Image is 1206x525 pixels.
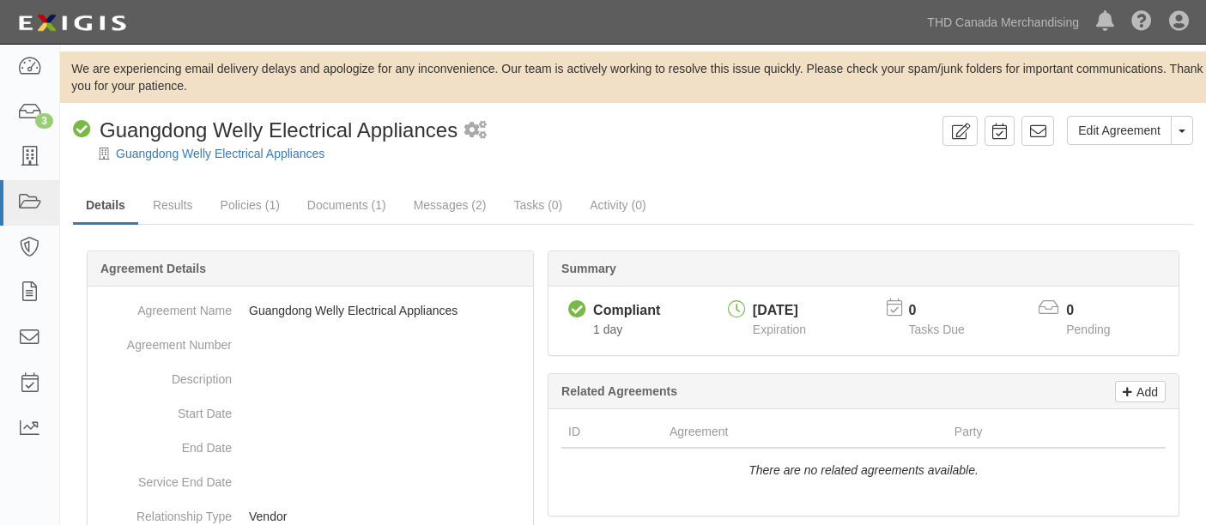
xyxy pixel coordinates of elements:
span: Tasks Due [909,323,965,336]
dt: Start Date [94,396,232,422]
th: ID [561,416,663,448]
a: Results [140,188,206,222]
a: Tasks (0) [500,188,575,222]
a: Guangdong Welly Electrical Appliances [116,147,324,160]
a: Policies (1) [208,188,293,222]
div: 3 [35,113,53,129]
a: Details [73,188,138,225]
div: We are experiencing email delivery delays and apologize for any inconvenience. Our team is active... [60,60,1206,94]
i: Compliant [73,121,91,139]
i: Compliant [568,301,586,319]
a: Add [1115,381,1166,402]
span: Pending [1066,323,1110,336]
div: Compliant [593,301,660,321]
a: THD Canada Merchandising [918,5,1088,39]
span: Expiration [753,323,806,336]
span: Guangdong Welly Electrical Appliances [100,118,458,142]
i: Help Center - Complianz [1131,12,1152,33]
b: Related Agreements [561,384,677,398]
th: Party [948,416,1112,448]
img: logo-5460c22ac91f19d4615b14bd174203de0afe785f0fc80cf4dbbc73dc1793850b.png [13,8,131,39]
p: Add [1132,382,1158,401]
a: Documents (1) [294,188,399,222]
dt: Agreement Name [94,293,232,319]
dt: End Date [94,431,232,456]
dt: Description [94,362,232,388]
a: Activity (0) [577,188,658,222]
a: Edit Agreement [1067,116,1172,145]
dt: Relationship Type [94,499,232,525]
dt: Agreement Number [94,328,232,353]
div: Guangdong Welly Electrical Appliances [73,116,458,145]
a: Messages (2) [401,188,500,222]
b: Summary [561,262,616,275]
p: 0 [1066,301,1131,321]
i: 1 scheduled workflow [464,122,487,140]
div: [DATE] [753,301,806,321]
th: Agreement [663,416,948,448]
dd: Guangdong Welly Electrical Appliances [94,293,526,328]
i: There are no related agreements available. [748,463,979,477]
p: 0 [909,301,986,321]
b: Agreement Details [100,262,206,275]
dt: Service End Date [94,465,232,491]
span: Since 08/11/2025 [593,323,622,336]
